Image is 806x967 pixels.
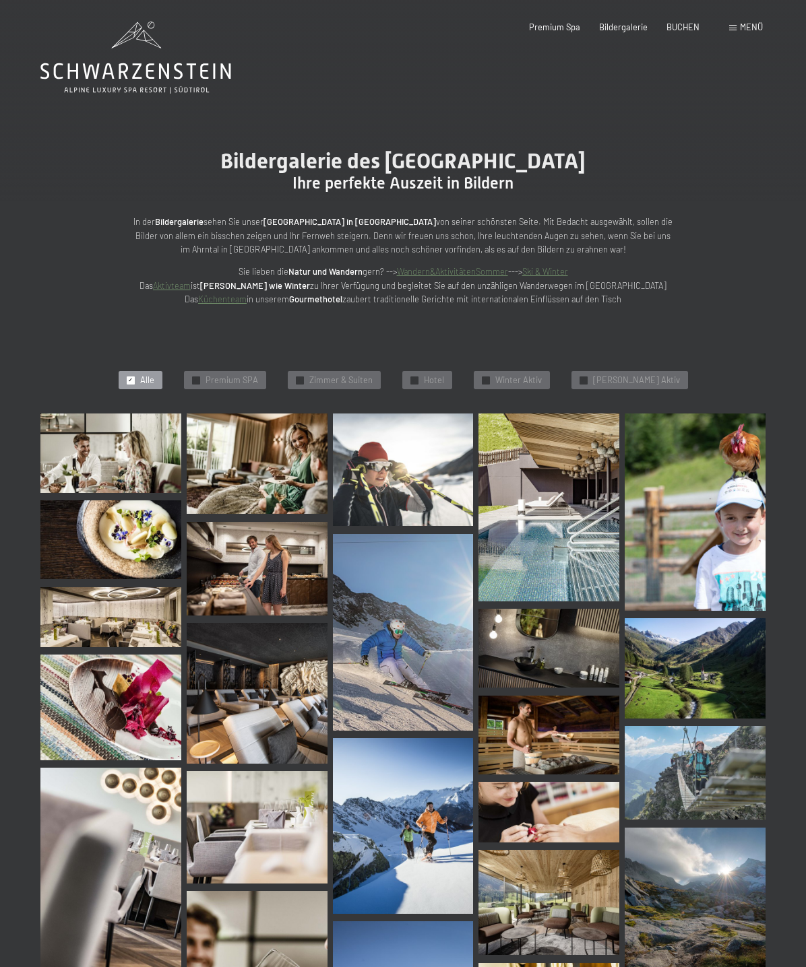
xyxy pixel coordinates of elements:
a: Küchenteam [198,294,247,304]
img: Bildergalerie [187,413,328,514]
a: Bildergalerie [599,22,648,32]
span: ✓ [193,376,198,384]
img: Bildergalerie [625,413,766,610]
span: Hotel [424,374,444,387]
span: Winter Aktiv [495,374,542,387]
span: [PERSON_NAME] Aktiv [593,374,680,387]
p: In der sehen Sie unser von seiner schönsten Seite. Mit Bedacht ausgewählt, sollen die Bilder von ... [133,215,673,256]
a: Aktivteam [153,280,191,291]
img: Bildergalerie [478,696,619,774]
span: Ihre perfekte Auszeit in Bildern [292,174,514,193]
a: BUCHEN [666,22,700,32]
img: Bildergalerie [40,655,181,760]
span: Bildergalerie des [GEOGRAPHIC_DATA] [220,148,586,174]
img: Bildergalerie [478,609,619,688]
span: ✓ [581,376,586,384]
span: Alle [140,374,154,387]
a: Bildergalerie [478,413,619,601]
strong: Gourmethotel [289,294,342,304]
img: Bildergalerie [40,413,181,492]
img: Bildergalerie [40,500,181,579]
span: ✓ [483,376,488,384]
strong: Bildergalerie [155,216,204,227]
span: Zimmer & Suiten [309,374,373,387]
span: ✓ [128,376,133,384]
a: Ski & Winter [522,266,568,277]
span: ✓ [412,376,416,384]
img: Bildergalerie [187,623,328,764]
a: Wandern&AktivitätenSommer [397,266,508,277]
img: Bildergalerie [478,782,619,842]
strong: Natur und Wandern [288,266,363,277]
img: Bildergalerie [333,534,474,731]
img: Auszeit für Körper in einem ungezwungenen Ambiente [478,413,619,601]
span: ✓ [297,376,302,384]
strong: [PERSON_NAME] wie Winter [200,280,310,291]
span: Premium SPA [206,374,258,387]
img: Wellnesshotels - Lounge - Sitzplatz - Ahrntal [478,850,619,956]
img: Bildergalerie [333,413,474,526]
a: Premium Spa [529,22,580,32]
img: Bildergalerie [40,587,181,647]
img: Bildergalerie [333,738,474,914]
span: Menü [740,22,763,32]
img: Bildergalerie [625,726,766,820]
img: Bildergalerie [187,522,328,615]
strong: [GEOGRAPHIC_DATA] in [GEOGRAPHIC_DATA] [263,216,436,227]
img: Bildergalerie [187,771,328,883]
img: Bildergalerie [625,618,766,719]
p: Sie lieben die gern? --> ---> Das ist zu Ihrer Verfügung und begleitet Sie auf den unzähligen Wan... [133,265,673,306]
